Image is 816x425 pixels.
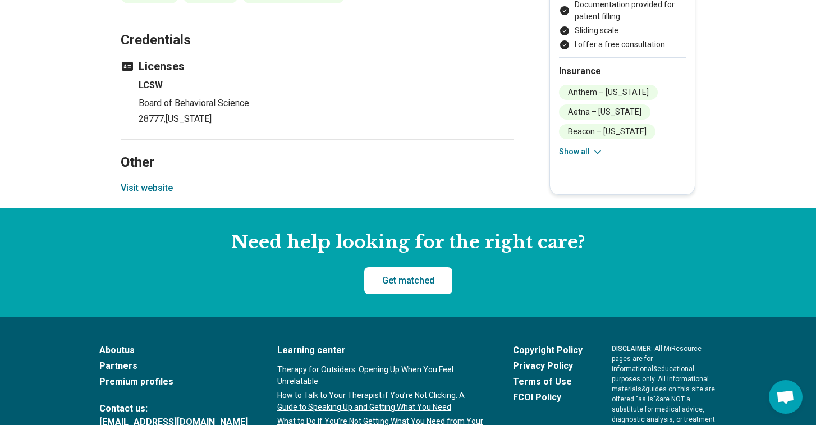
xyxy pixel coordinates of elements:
a: Privacy Policy [513,359,583,373]
li: Aetna – [US_STATE] [559,104,650,120]
a: Learning center [277,344,484,357]
a: Aboutus [99,344,248,357]
li: Beacon – [US_STATE] [559,124,655,139]
h2: Other [121,126,514,172]
h3: Licenses [121,58,514,74]
h2: Credentials [121,4,514,50]
p: 28777 [139,112,514,126]
span: Contact us: [99,402,248,415]
span: DISCLAIMER [612,345,651,353]
button: Visit website [121,181,173,195]
h2: Need help looking for the right care? [9,231,807,254]
p: Board of Behavioral Science [139,97,514,110]
a: Therapy for Outsiders: Opening Up When You Feel Unrelatable [277,364,484,387]
h4: LCSW [139,79,514,92]
a: Premium profiles [99,375,248,389]
a: Terms of Use [513,375,583,389]
li: Sliding scale [559,25,686,36]
a: Get matched [364,267,452,294]
div: Open chat [769,380,803,414]
a: Copyright Policy [513,344,583,357]
a: FCOI Policy [513,391,583,404]
li: Anthem – [US_STATE] [559,85,658,100]
span: , [US_STATE] [164,113,212,124]
a: How to Talk to Your Therapist if You’re Not Clicking: A Guide to Speaking Up and Getting What You... [277,390,484,413]
li: I offer a free consultation [559,39,686,51]
a: Partners [99,359,248,373]
h2: Insurance [559,65,686,78]
button: Show all [559,146,603,158]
